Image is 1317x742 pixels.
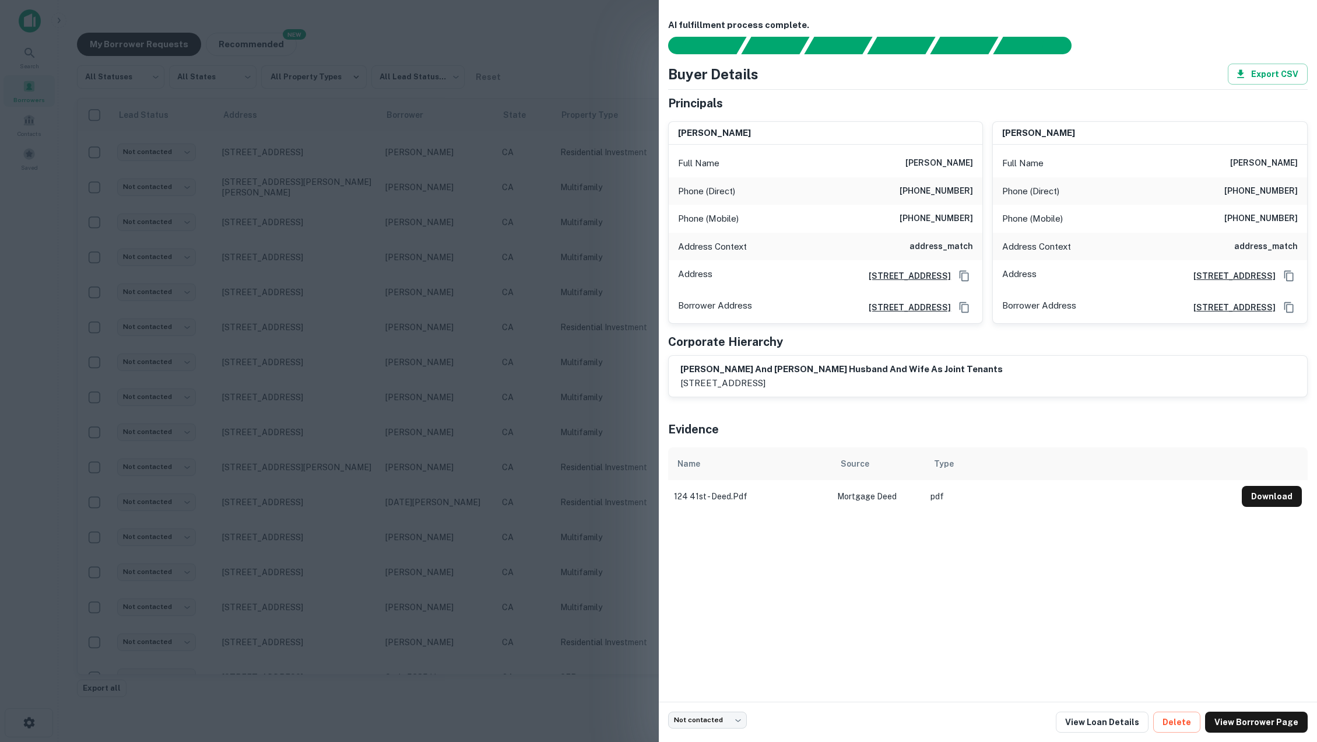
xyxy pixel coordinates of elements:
[1224,184,1298,198] h6: [PHONE_NUMBER]
[1002,240,1071,254] p: Address Context
[1230,156,1298,170] h6: [PERSON_NAME]
[1002,156,1044,170] p: Full Name
[831,480,925,513] td: Mortgage Deed
[678,240,747,254] p: Address Context
[668,421,719,438] h5: Evidence
[1002,299,1076,316] p: Borrower Address
[905,156,973,170] h6: [PERSON_NAME]
[900,184,973,198] h6: [PHONE_NUMBER]
[1002,127,1075,140] h6: [PERSON_NAME]
[804,37,872,54] div: Documents found, AI parsing details...
[1184,301,1276,314] a: [STREET_ADDRESS]
[680,376,1003,390] p: [STREET_ADDRESS]
[1242,486,1302,507] button: Download
[1056,712,1149,733] a: View Loan Details
[668,19,1308,32] h6: AI fulfillment process complete.
[859,301,951,314] a: [STREET_ADDRESS]
[1224,212,1298,226] h6: [PHONE_NUMBER]
[668,712,747,729] div: Not contacted
[1234,240,1298,254] h6: address_match
[741,37,809,54] div: Your request is received and processing...
[668,94,723,112] h5: Principals
[993,37,1086,54] div: AI fulfillment process complete.
[934,457,954,471] div: Type
[668,64,758,85] h4: Buyer Details
[900,212,973,226] h6: [PHONE_NUMBER]
[1184,269,1276,282] a: [STREET_ADDRESS]
[678,156,719,170] p: Full Name
[956,299,973,316] button: Copy Address
[1002,184,1059,198] p: Phone (Direct)
[1002,267,1037,285] p: Address
[680,363,1003,376] h6: [PERSON_NAME] and [PERSON_NAME] husband and wife as joint tenants
[930,37,998,54] div: Principals found, still searching for contact information. This may take time...
[1205,712,1308,733] a: View Borrower Page
[859,269,951,282] a: [STREET_ADDRESS]
[956,267,973,285] button: Copy Address
[1153,712,1200,733] button: Delete
[1280,299,1298,316] button: Copy Address
[668,447,831,480] th: Name
[677,457,700,471] div: Name
[668,447,1308,513] div: scrollable content
[678,299,752,316] p: Borrower Address
[867,37,935,54] div: Principals found, AI now looking for contact information...
[678,127,751,140] h6: [PERSON_NAME]
[909,240,973,254] h6: address_match
[668,480,831,513] td: 124 41st - deed.pdf
[678,184,735,198] p: Phone (Direct)
[831,447,925,480] th: Source
[678,212,739,226] p: Phone (Mobile)
[1280,267,1298,285] button: Copy Address
[841,457,869,471] div: Source
[1228,64,1308,85] button: Export CSV
[925,480,1237,513] td: pdf
[678,267,712,285] p: Address
[654,37,742,54] div: Sending borrower request to AI...
[668,333,783,351] h5: Corporate Hierarchy
[1259,649,1317,705] iframe: Chat Widget
[925,447,1237,480] th: Type
[1002,212,1063,226] p: Phone (Mobile)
